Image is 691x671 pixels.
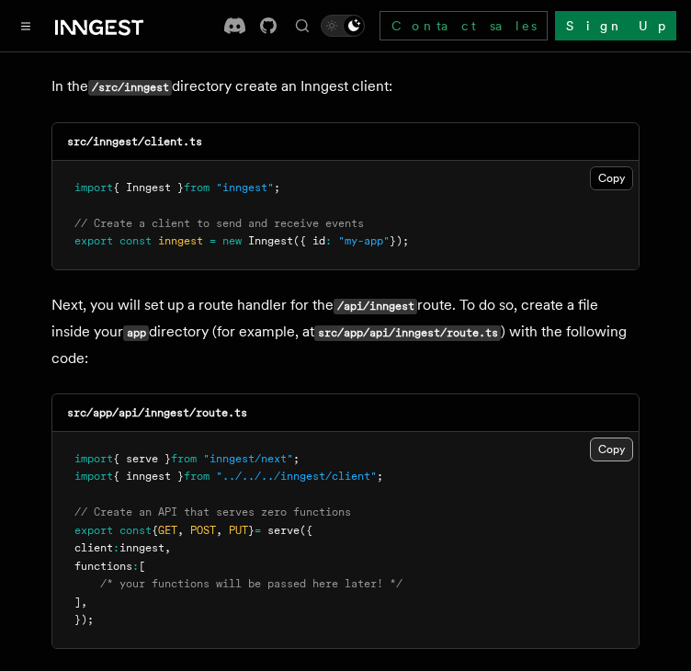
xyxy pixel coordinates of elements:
[113,541,119,554] span: :
[216,524,222,537] span: ,
[88,80,172,96] code: /src/inngest
[119,541,164,554] span: inngest
[51,74,640,100] p: In the directory create an Inngest client:
[74,452,113,465] span: import
[164,541,171,554] span: ,
[119,524,152,537] span: const
[314,325,501,341] code: src/app/api/inngest/route.ts
[184,470,210,483] span: from
[590,166,633,190] button: Copy
[158,234,203,247] span: inngest
[74,181,113,194] span: import
[74,541,113,554] span: client
[67,406,247,419] code: src/app/api/inngest/route.ts
[210,234,216,247] span: =
[255,524,261,537] span: =
[379,11,548,40] a: Contact sales
[291,15,313,37] button: Find something...
[184,181,210,194] span: from
[555,11,676,40] a: Sign Up
[74,506,351,518] span: // Create an API that serves zero functions
[190,524,216,537] span: POST
[15,15,37,37] button: Toggle navigation
[74,560,132,573] span: functions
[338,234,390,247] span: "my-app"
[74,596,81,608] span: ]
[74,524,113,537] span: export
[74,613,94,626] span: });
[113,181,184,194] span: { Inngest }
[293,234,325,247] span: ({ id
[222,234,242,247] span: new
[132,560,139,573] span: :
[334,299,417,314] code: /api/inngest
[171,452,197,465] span: from
[300,524,312,537] span: ({
[119,234,152,247] span: const
[177,524,184,537] span: ,
[267,524,300,537] span: serve
[321,15,365,37] button: Toggle dark mode
[51,292,640,371] p: Next, you will set up a route handler for the route. To do so, create a file inside your director...
[74,470,113,483] span: import
[248,234,293,247] span: Inngest
[216,181,274,194] span: "inngest"
[325,234,332,247] span: :
[100,577,402,590] span: /* your functions will be passed here later! */
[152,524,158,537] span: {
[67,135,202,148] code: src/inngest/client.ts
[203,452,293,465] span: "inngest/next"
[74,234,113,247] span: export
[216,470,377,483] span: "../../../inngest/client"
[274,181,280,194] span: ;
[113,452,171,465] span: { serve }
[377,470,383,483] span: ;
[248,524,255,537] span: }
[81,596,87,608] span: ,
[113,470,184,483] span: { inngest }
[229,524,248,537] span: PUT
[590,438,633,461] button: Copy
[123,325,149,341] code: app
[293,452,300,465] span: ;
[390,234,409,247] span: });
[158,524,177,537] span: GET
[74,217,364,230] span: // Create a client to send and receive events
[139,560,145,573] span: [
